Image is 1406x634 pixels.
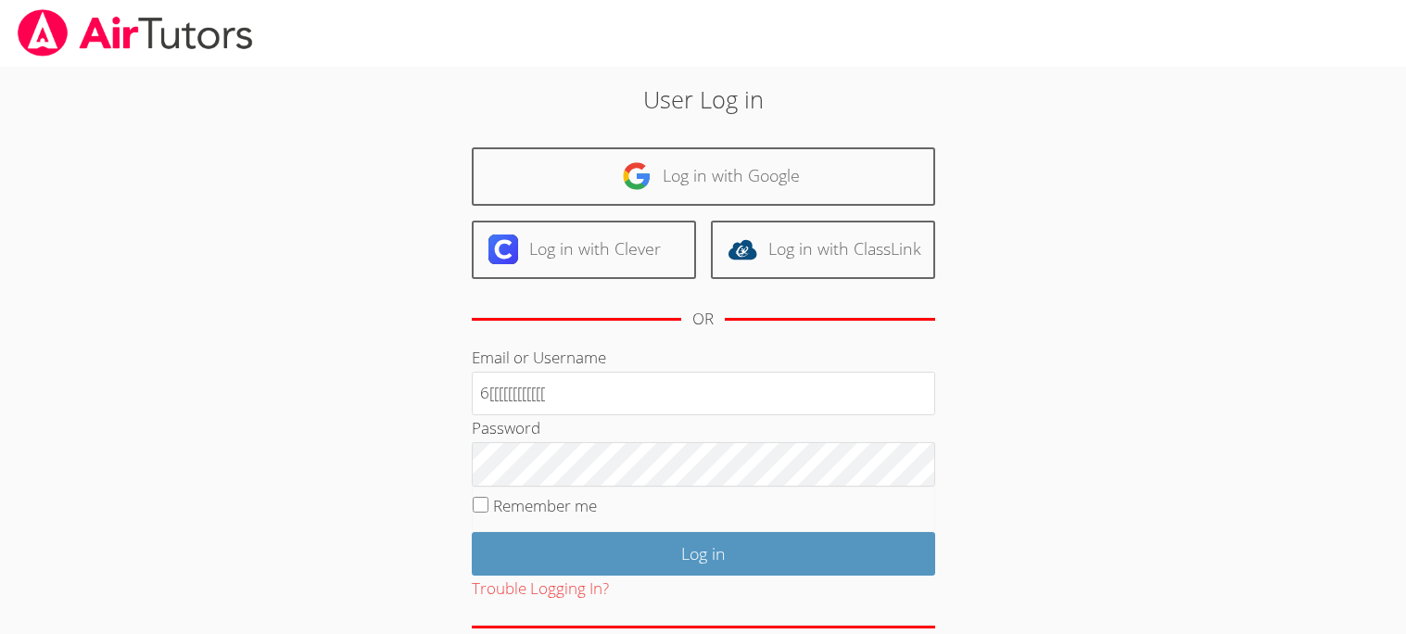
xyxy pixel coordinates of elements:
[472,532,935,576] input: Log in
[472,347,606,368] label: Email or Username
[323,82,1083,117] h2: User Log in
[472,576,609,602] button: Trouble Logging In?
[472,417,540,438] label: Password
[728,235,757,264] img: classlink-logo-d6bb404cc1216ec64c9a2012d9dc4662098be43eaf13dc465df04b49fa7ab582.svg
[488,235,518,264] img: clever-logo-6eab21bc6e7a338710f1a6ff85c0baf02591cd810cc4098c63d3a4b26e2feb20.svg
[16,9,255,57] img: airtutors_banner-c4298cdbf04f3fff15de1276eac7730deb9818008684d7c2e4769d2f7ddbe033.png
[472,147,935,206] a: Log in with Google
[711,221,935,279] a: Log in with ClassLink
[472,221,696,279] a: Log in with Clever
[493,495,597,516] label: Remember me
[692,306,714,333] div: OR
[622,161,652,191] img: google-logo-50288ca7cdecda66e5e0955fdab243c47b7ad437acaf1139b6f446037453330a.svg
